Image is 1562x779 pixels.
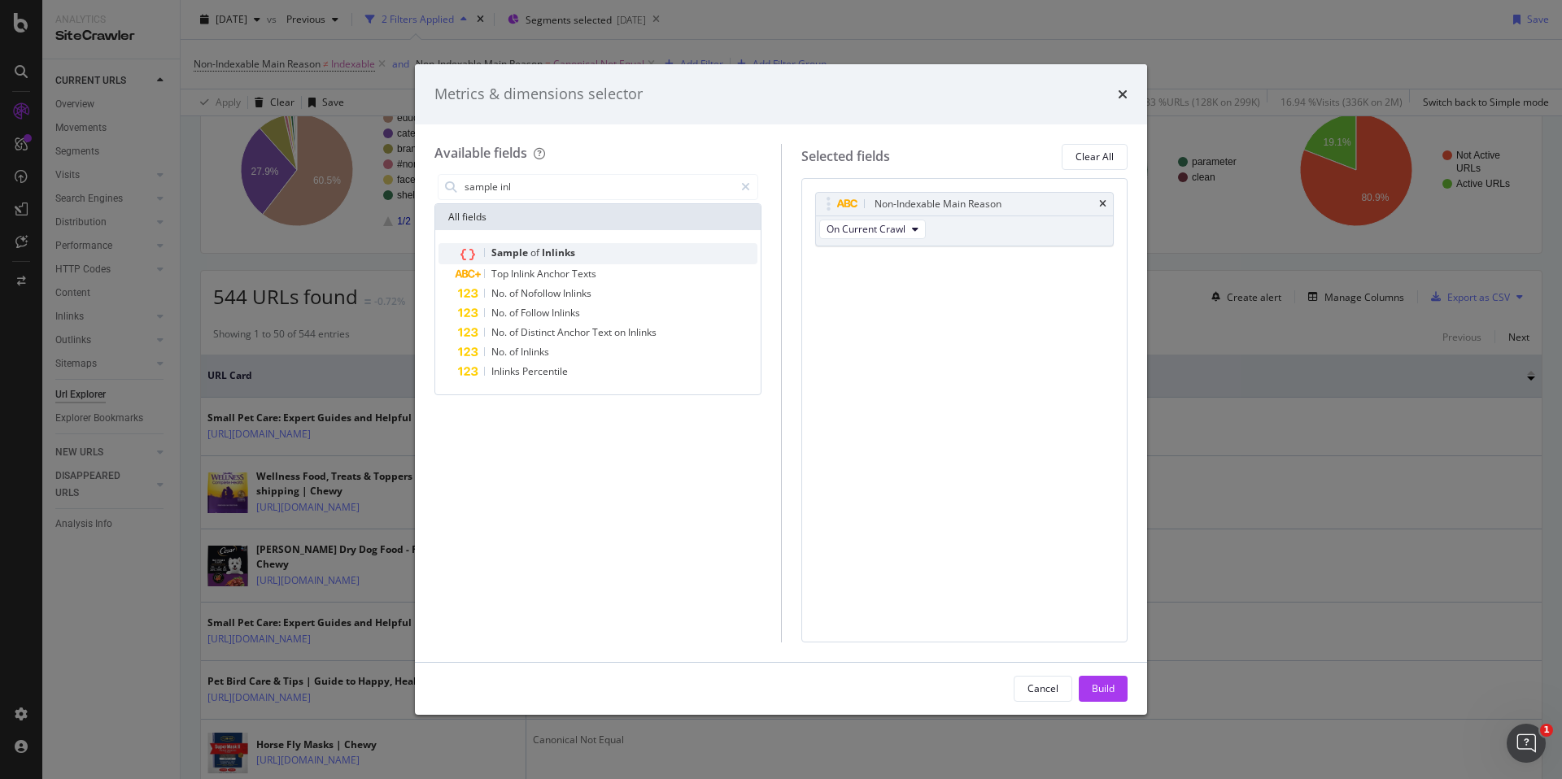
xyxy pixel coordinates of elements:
span: Texts [572,267,596,281]
span: No. [491,286,509,300]
span: Inlinks [521,345,549,359]
span: of [530,246,542,259]
span: Sample [491,246,530,259]
span: Inlinks [563,286,591,300]
span: of [509,325,521,339]
span: No. [491,325,509,339]
div: Build [1092,681,1115,695]
span: Percentile [522,364,568,378]
div: modal [415,64,1147,715]
span: Follow [521,306,552,320]
input: Search by field name [463,175,734,199]
div: Non-Indexable Main Reason [875,196,1001,212]
span: Text [592,325,614,339]
iframe: Intercom live chat [1507,724,1546,763]
span: 1 [1540,724,1553,737]
span: Distinct [521,325,557,339]
span: Anchor [557,325,592,339]
div: times [1118,84,1128,105]
div: Non-Indexable Main ReasontimesOn Current Crawl [815,192,1115,246]
span: Inlinks [542,246,575,259]
span: Inlink [511,267,537,281]
span: No. [491,306,509,320]
div: All fields [435,204,761,230]
button: Clear All [1062,144,1128,170]
span: Inlinks [628,325,657,339]
span: of [509,306,521,320]
span: of [509,345,521,359]
span: on [614,325,628,339]
span: of [509,286,521,300]
span: Top [491,267,511,281]
span: Anchor [537,267,572,281]
div: Clear All [1076,150,1114,163]
button: On Current Crawl [819,220,926,239]
span: No. [491,345,509,359]
div: Cancel [1028,681,1058,695]
button: Build [1079,676,1128,702]
div: Available fields [434,144,527,162]
span: Inlinks [552,306,580,320]
span: Nofollow [521,286,563,300]
span: On Current Crawl [827,222,905,236]
span: Inlinks [491,364,522,378]
button: Cancel [1014,676,1072,702]
div: times [1099,199,1106,209]
div: Selected fields [801,147,890,166]
div: Metrics & dimensions selector [434,84,643,105]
